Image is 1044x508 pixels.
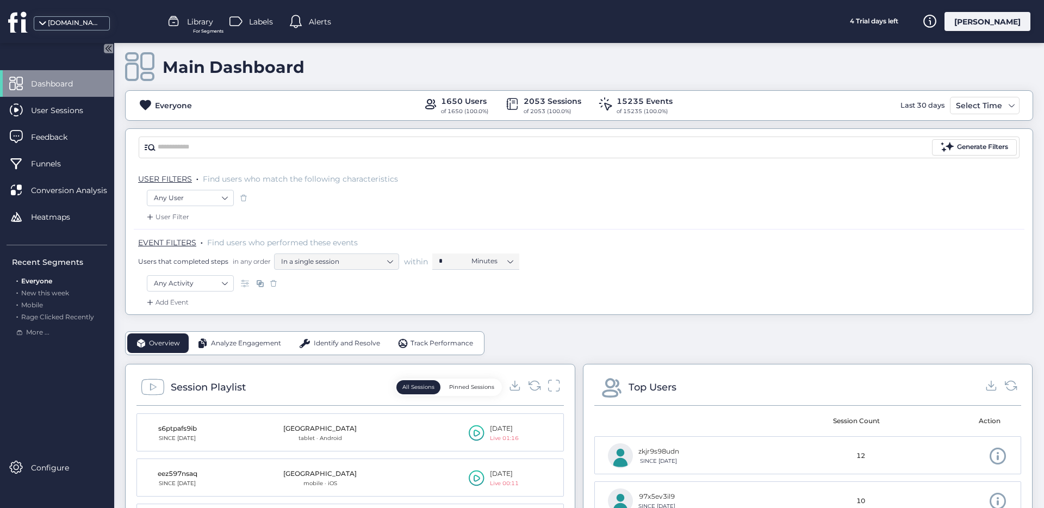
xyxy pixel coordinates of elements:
span: Everyone [21,277,52,285]
div: of 1650 (100.0%) [441,107,488,116]
div: [DATE] [490,469,519,479]
div: [GEOGRAPHIC_DATA] [283,469,357,479]
span: Track Performance [411,338,473,349]
span: Find users who match the following characteristics [203,174,398,184]
button: All Sessions [396,380,440,394]
div: tablet · Android [283,434,357,443]
mat-header-cell: Action [909,406,1014,436]
div: Live 00:11 [490,479,519,488]
span: Rage Clicked Recently [21,313,94,321]
div: mobile · iOS [283,479,357,488]
span: Heatmaps [31,211,86,223]
span: . [16,311,18,321]
span: More ... [26,327,49,338]
nz-select-item: In a single session [281,253,392,270]
span: Overview [149,338,180,349]
div: Main Dashboard [163,57,304,77]
div: Everyone [155,100,192,111]
div: User Filter [145,212,189,222]
span: . [16,287,18,297]
div: Recent Segments [12,256,107,268]
span: Analyze Engagement [211,338,281,349]
span: Alerts [309,16,331,28]
span: Mobile [21,301,43,309]
span: 10 [856,496,865,506]
div: SINCE [DATE] [150,479,204,488]
div: SINCE [DATE] [150,434,204,443]
span: Identify and Resolve [314,338,380,349]
span: Conversion Analysis [31,184,123,196]
div: of 2053 (100.0%) [524,107,581,116]
div: 15235 Events [617,95,673,107]
span: Feedback [31,131,84,143]
div: Generate Filters [957,142,1008,152]
span: . [16,275,18,285]
div: [DATE] [490,424,519,434]
span: Dashboard [31,78,89,90]
div: of 15235 (100.0%) [617,107,673,116]
span: EVENT FILTERS [138,238,196,247]
span: Find users who performed these events [207,238,358,247]
span: in any order [231,257,271,266]
nz-select-item: Any Activity [154,275,227,292]
div: Live 01:16 [490,434,519,443]
div: 2053 Sessions [524,95,581,107]
div: Session Playlist [171,380,246,395]
nz-select-item: Any User [154,190,227,206]
span: New this week [21,289,69,297]
span: USER FILTERS [138,174,192,184]
div: Add Event [145,297,189,308]
div: 97x5ev3il9 [638,492,675,502]
div: Last 30 days [898,97,947,114]
div: [DOMAIN_NAME] [48,18,102,28]
span: within [404,256,428,267]
div: 4 Trial days left [833,12,915,31]
span: Users that completed steps [138,257,228,266]
span: Configure [31,462,85,474]
span: User Sessions [31,104,100,116]
span: Labels [249,16,273,28]
mat-header-cell: Session Count [804,406,909,436]
span: For Segments [193,28,223,35]
div: zkjr9s98udn [638,447,679,457]
button: Generate Filters [932,139,1017,156]
div: s6ptpafs9ib [150,424,204,434]
span: . [201,236,203,246]
div: SINCE [DATE] [638,457,679,466]
div: 1650 Users [441,95,488,107]
div: Top Users [629,380,676,395]
span: . [16,299,18,309]
div: [PERSON_NAME] [944,12,1030,31]
div: Select Time [953,99,1005,112]
span: Funnels [31,158,77,170]
span: Library [187,16,213,28]
span: 12 [856,451,865,461]
div: eez597nsaq [150,469,204,479]
nz-select-item: Minutes [471,253,513,269]
button: Pinned Sessions [443,380,500,394]
div: [GEOGRAPHIC_DATA] [283,424,357,434]
span: . [196,172,198,183]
